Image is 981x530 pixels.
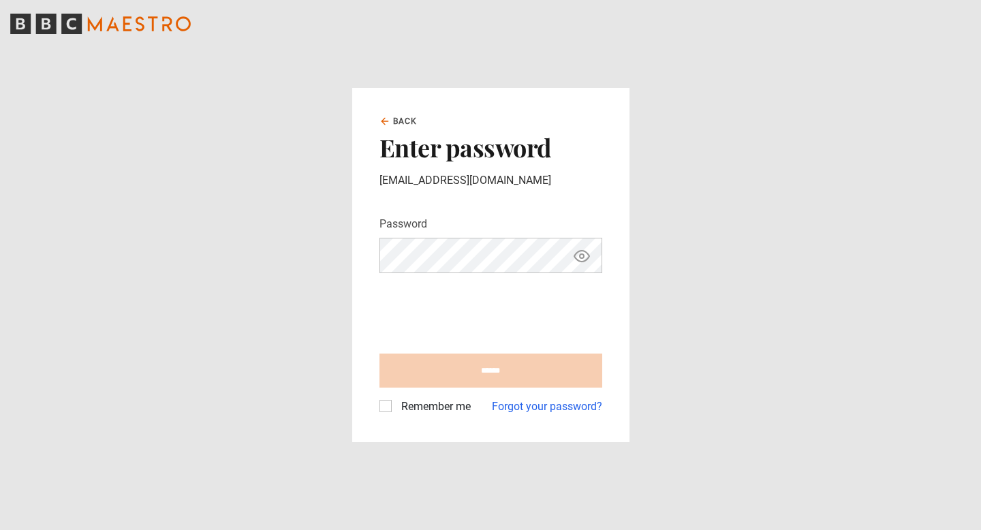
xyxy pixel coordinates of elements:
label: Password [379,216,427,232]
svg: BBC Maestro [10,14,191,34]
a: Back [379,115,418,127]
span: Back [393,115,418,127]
h2: Enter password [379,133,602,161]
button: Show password [570,244,593,268]
iframe: reCAPTCHA [379,284,587,337]
a: Forgot your password? [492,399,602,415]
label: Remember me [396,399,471,415]
p: [EMAIL_ADDRESS][DOMAIN_NAME] [379,172,602,189]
